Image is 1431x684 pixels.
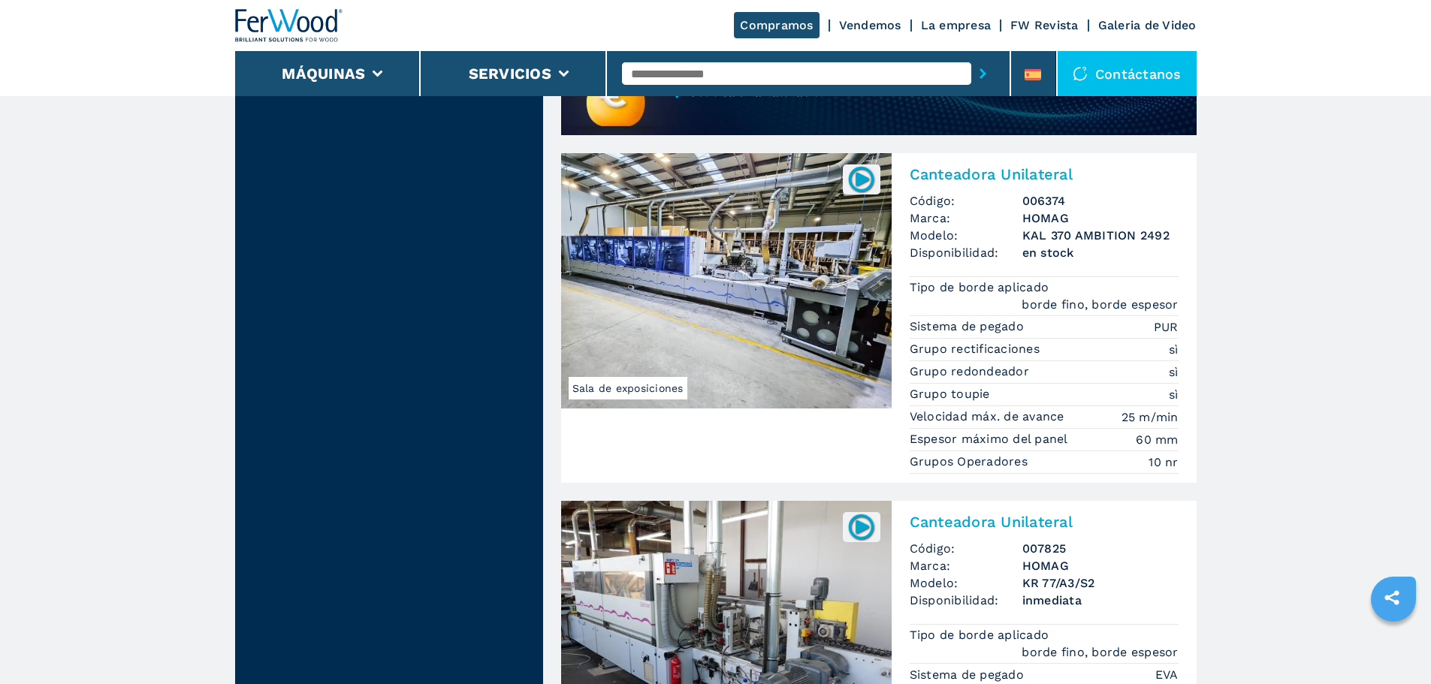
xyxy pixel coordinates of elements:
[910,227,1022,244] span: Modelo:
[1058,51,1197,96] div: Contáctanos
[734,12,819,38] a: Compramos
[971,56,995,91] button: submit-button
[1010,18,1079,32] a: FW Revista
[1169,386,1179,403] em: sì
[1154,318,1179,336] em: PUR
[839,18,901,32] a: Vendemos
[910,386,994,402] p: Grupo toupie
[847,512,876,541] img: 007825
[1022,227,1179,244] h3: KAL 370 AMBITION 2492
[1022,574,1179,592] h3: KR 77/A3/S2
[561,86,1197,137] a: Solicita una valoración
[910,592,1022,609] span: Disponibilidad:
[921,18,992,32] a: La empresa
[1022,209,1179,227] h3: HOMAG
[1098,18,1197,32] a: Galeria de Video
[1136,431,1178,448] em: 60 mm
[282,65,365,83] button: Máquinas
[1169,363,1179,381] em: sì
[1022,192,1179,209] h3: 006374
[910,341,1044,357] p: Grupo rectificaciones
[1022,296,1178,313] em: borde fino, borde espesor
[561,153,1197,483] a: Canteadora Unilateral HOMAG KAL 370 AMBITION 2492Sala de exposiciones006374Canteadora UnilateralC...
[910,165,1179,183] h2: Canteadora Unilateral
[1373,579,1411,616] a: sharethis
[910,209,1022,227] span: Marca:
[1169,341,1179,358] em: sì
[847,164,876,194] img: 006374
[910,279,1053,296] p: Tipo de borde aplicado
[1367,616,1420,673] iframe: Chat
[569,377,687,399] span: Sala de exposiciones
[1022,643,1178,661] em: borde fino, borde espesor
[469,65,551,83] button: Servicios
[910,540,1022,557] span: Código:
[1155,666,1179,683] em: EVA
[1022,592,1179,609] span: inmediata
[910,574,1022,592] span: Modelo:
[910,408,1068,425] p: Velocidad máx. de avance
[910,192,1022,209] span: Código:
[910,318,1028,335] p: Sistema de pegado
[561,153,892,408] img: Canteadora Unilateral HOMAG KAL 370 AMBITION 2492
[910,431,1072,447] p: Espesor máximo del panel
[910,363,1034,380] p: Grupo redondeador
[1149,453,1178,471] em: 10 nr
[910,453,1032,470] p: Grupos Operadores
[910,244,1022,261] span: Disponibilidad:
[1122,408,1179,426] em: 25 m/min
[235,9,343,42] img: Ferwood
[910,557,1022,574] span: Marca:
[1022,244,1179,261] span: en stock
[1022,557,1179,574] h3: HOMAG
[910,627,1053,643] p: Tipo de borde aplicado
[1022,540,1179,557] h3: 007825
[910,667,1028,683] p: Sistema de pegado
[1073,66,1088,81] img: Contáctanos
[910,513,1179,531] h2: Canteadora Unilateral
